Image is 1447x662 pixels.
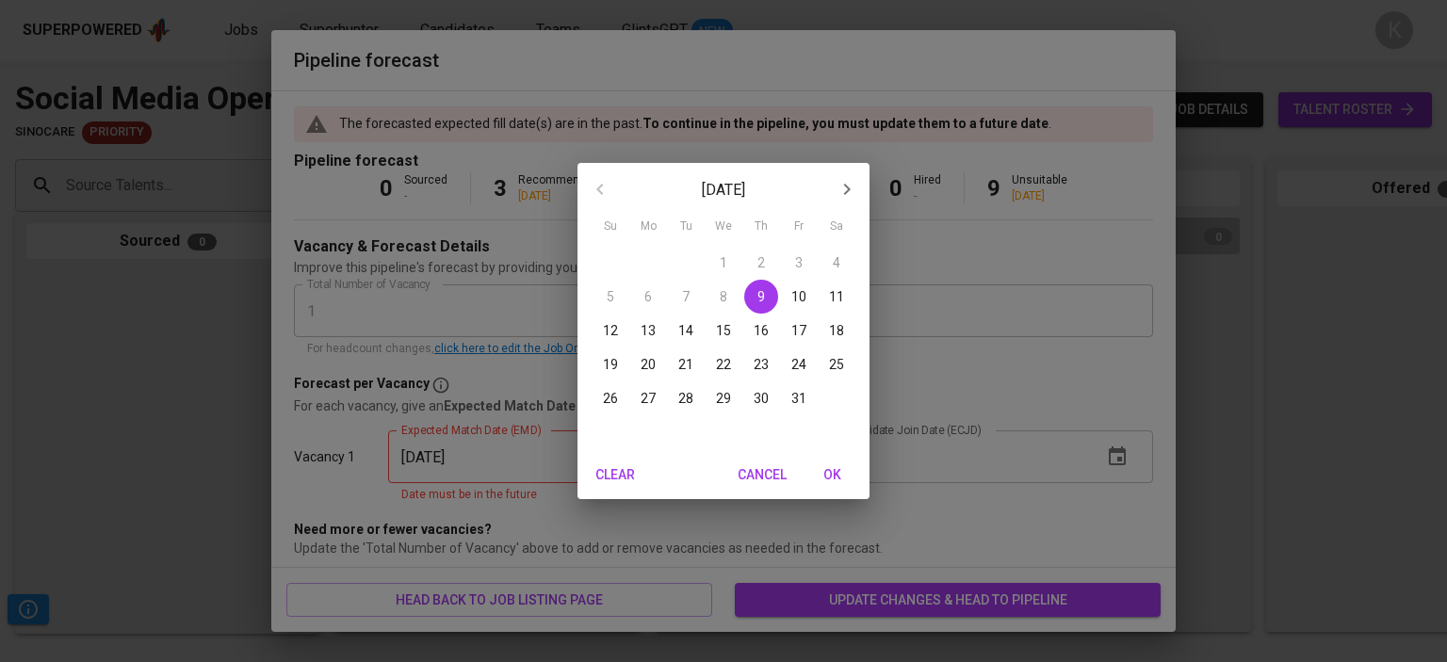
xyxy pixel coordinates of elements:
[585,458,645,492] button: Clear
[802,458,862,492] button: OK
[678,321,693,340] p: 14
[603,389,618,408] p: 26
[669,314,703,347] button: 14
[791,355,806,374] p: 24
[829,287,844,306] p: 11
[716,355,731,374] p: 22
[623,179,824,202] p: [DATE]
[593,381,627,415] button: 26
[754,355,769,374] p: 23
[744,314,778,347] button: 16
[782,218,816,236] span: Fr
[641,355,656,374] p: 20
[754,321,769,340] p: 16
[782,347,816,381] button: 24
[791,389,806,408] p: 31
[744,347,778,381] button: 23
[744,218,778,236] span: Th
[669,347,703,381] button: 21
[707,381,740,415] button: 29
[669,218,703,236] span: Tu
[730,458,794,492] button: Cancel
[678,355,693,374] p: 21
[631,381,665,415] button: 27
[791,321,806,340] p: 17
[641,321,656,340] p: 13
[757,287,765,306] p: 9
[716,321,731,340] p: 15
[593,463,638,487] span: Clear
[716,389,731,408] p: 29
[707,314,740,347] button: 15
[593,314,627,347] button: 12
[820,218,854,236] span: Sa
[820,280,854,314] button: 11
[791,287,806,306] p: 10
[631,314,665,347] button: 13
[782,381,816,415] button: 31
[593,218,627,236] span: Su
[707,218,740,236] span: We
[782,314,816,347] button: 17
[593,347,627,381] button: 19
[603,355,618,374] p: 19
[782,280,816,314] button: 10
[678,389,693,408] p: 28
[669,381,703,415] button: 28
[631,218,665,236] span: Mo
[809,463,854,487] span: OK
[829,355,844,374] p: 25
[820,314,854,347] button: 18
[820,347,854,381] button: 25
[603,321,618,340] p: 12
[744,280,778,314] button: 9
[707,347,740,381] button: 22
[738,463,787,487] span: Cancel
[829,321,844,340] p: 18
[641,389,656,408] p: 27
[744,381,778,415] button: 30
[754,389,769,408] p: 30
[631,347,665,381] button: 20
